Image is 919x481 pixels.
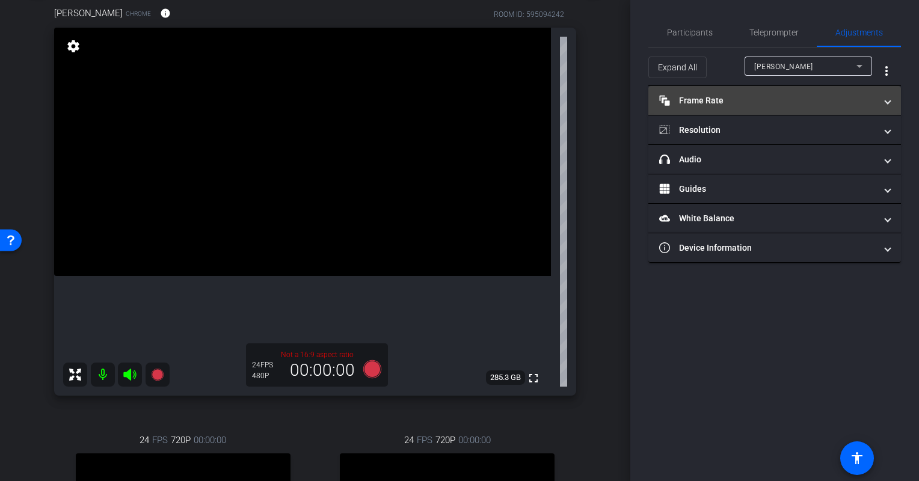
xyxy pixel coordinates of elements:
span: Expand All [658,56,697,79]
mat-panel-title: Guides [659,183,876,195]
div: ROOM ID: 595094242 [494,9,564,20]
span: 00:00:00 [194,434,226,447]
mat-expansion-panel-header: Device Information [648,233,901,262]
div: 24 [252,360,282,370]
mat-panel-title: Device Information [659,242,876,254]
span: 720P [435,434,455,447]
span: Adjustments [835,28,883,37]
span: 720P [171,434,191,447]
span: 24 [404,434,414,447]
mat-icon: fullscreen [526,371,541,385]
span: FPS [260,361,273,369]
span: Participants [667,28,713,37]
mat-icon: accessibility [850,451,864,465]
span: [PERSON_NAME] [754,63,813,71]
mat-expansion-panel-header: Resolution [648,115,901,144]
mat-panel-title: Audio [659,153,876,166]
span: FPS [417,434,432,447]
span: FPS [152,434,168,447]
mat-expansion-panel-header: Guides [648,174,901,203]
span: [PERSON_NAME] [54,7,123,20]
mat-expansion-panel-header: Audio [648,145,901,174]
mat-panel-title: Frame Rate [659,94,876,107]
mat-icon: info [160,8,171,19]
p: Not a 16:9 aspect ratio [252,349,382,360]
span: 00:00:00 [458,434,491,447]
div: 480P [252,371,282,381]
span: Chrome [126,9,151,18]
div: 00:00:00 [282,360,363,381]
mat-icon: more_vert [879,64,894,78]
button: More Options for Adjustments Panel [872,57,901,85]
mat-icon: settings [65,39,82,54]
mat-panel-title: Resolution [659,124,876,136]
button: Expand All [648,57,707,78]
mat-panel-title: White Balance [659,212,876,225]
span: Teleprompter [749,28,799,37]
span: 24 [140,434,149,447]
mat-expansion-panel-header: White Balance [648,204,901,233]
mat-expansion-panel-header: Frame Rate [648,86,901,115]
span: 285.3 GB [486,370,525,385]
